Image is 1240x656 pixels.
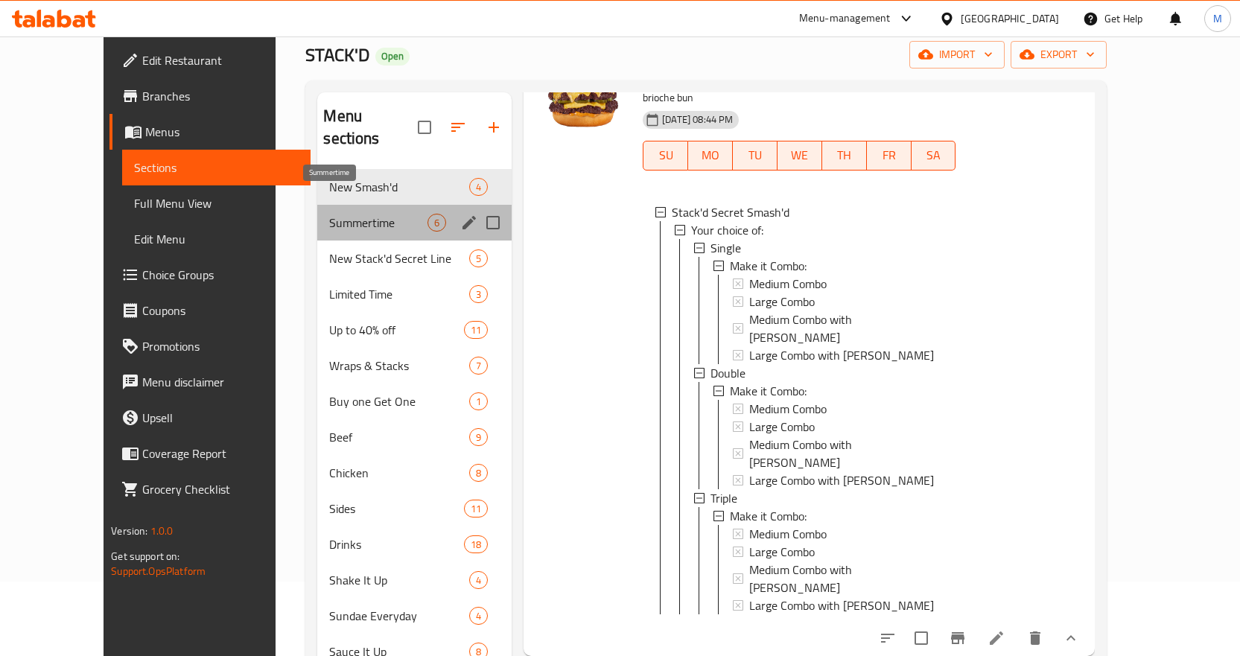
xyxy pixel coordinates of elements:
[1023,45,1095,64] span: export
[778,141,822,171] button: WE
[465,323,487,337] span: 11
[710,364,745,382] span: Double
[921,45,993,64] span: import
[906,622,937,654] span: Select to update
[142,302,299,319] span: Coupons
[909,41,1005,69] button: import
[109,257,311,293] a: Choice Groups
[672,203,789,221] span: Stack'd Secret Smash'd
[329,285,469,303] div: Limited Time
[109,436,311,471] a: Coverage Report
[470,466,487,480] span: 8
[142,51,299,69] span: Edit Restaurant
[464,321,488,339] div: items
[427,214,446,232] div: items
[142,87,299,105] span: Branches
[470,359,487,373] span: 7
[799,10,891,28] div: Menu-management
[749,346,934,364] span: Large Combo with [PERSON_NAME]
[961,10,1059,27] div: [GEOGRAPHIC_DATA]
[710,489,737,507] span: Triple
[469,357,488,375] div: items
[111,547,179,566] span: Get support on:
[730,507,807,525] span: Make it Combo:
[317,455,512,491] div: Chicken8
[317,491,512,526] div: Sides11
[822,141,867,171] button: TH
[145,123,299,141] span: Menus
[134,159,299,176] span: Sections
[122,185,311,221] a: Full Menu View
[109,114,311,150] a: Menus
[1011,41,1107,69] button: export
[317,241,512,276] div: New Stack'd Secret Line5
[409,112,440,143] span: Select all sections
[691,221,763,239] span: Your choice of:
[465,502,487,516] span: 11
[317,312,512,348] div: Up to 40% off11
[470,180,487,194] span: 4
[317,205,512,241] div: Summertime6edit
[317,348,512,383] div: Wraps & Stacks7
[470,573,487,587] span: 4
[122,150,311,185] a: Sections
[1053,620,1089,656] button: show more
[329,249,469,267] span: New Stack'd Secret Line
[329,500,464,518] span: Sides
[428,216,445,230] span: 6
[828,144,861,166] span: TH
[329,571,469,589] div: Shake It Up
[109,400,311,436] a: Upsell
[323,105,418,150] h2: Menu sections
[464,535,488,553] div: items
[749,525,827,543] span: Medium Combo
[329,214,427,232] span: Summertime
[122,221,311,257] a: Edit Menu
[1213,10,1222,27] span: M
[317,526,512,562] div: Drinks18
[749,418,815,436] span: Large Combo
[469,285,488,303] div: items
[749,436,944,471] span: Medium Combo with [PERSON_NAME]
[688,141,733,171] button: MO
[440,109,476,145] span: Sort sections
[749,471,934,489] span: Large Combo with [PERSON_NAME]
[317,562,512,598] div: Shake It Up4
[329,607,469,625] div: Sundae Everyday
[142,373,299,391] span: Menu disclaimer
[329,321,464,339] div: Up to 40% off
[918,144,950,166] span: SA
[375,50,410,63] span: Open
[749,561,944,596] span: Medium Combo with [PERSON_NAME]
[940,620,976,656] button: Branch-specific-item
[458,211,480,234] button: edit
[109,364,311,400] a: Menu disclaimer
[470,430,487,445] span: 9
[749,311,944,346] span: Medium Combo with [PERSON_NAME]
[749,400,827,418] span: Medium Combo
[375,48,410,66] div: Open
[749,543,815,561] span: Large Combo
[142,337,299,355] span: Promotions
[317,383,512,419] div: Buy one Get One1
[469,571,488,589] div: items
[464,500,488,518] div: items
[329,464,469,482] span: Chicken
[329,392,469,410] span: Buy one Get One
[988,629,1005,647] a: Edit menu item
[739,144,772,166] span: TU
[749,596,934,614] span: Large Combo with [PERSON_NAME]
[317,276,512,312] div: Limited Time3
[109,471,311,507] a: Grocery Checklist
[470,395,487,409] span: 1
[329,428,469,446] div: Beef
[109,293,311,328] a: Coupons
[142,445,299,462] span: Coverage Report
[142,480,299,498] span: Grocery Checklist
[329,357,469,375] span: Wraps & Stacks
[329,535,464,553] div: Drinks
[109,78,311,114] a: Branches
